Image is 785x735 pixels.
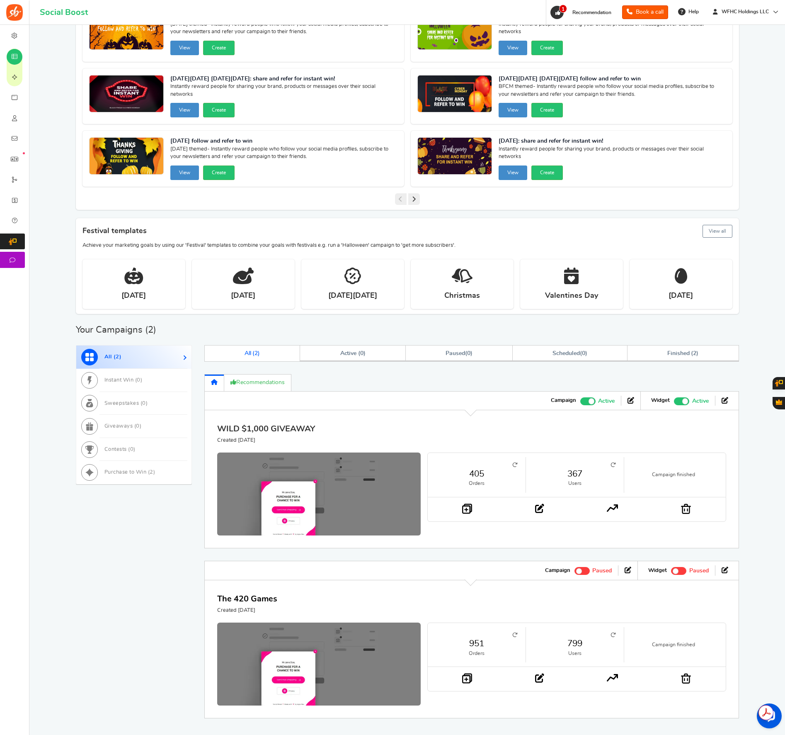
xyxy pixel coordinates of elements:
[436,468,517,480] a: 405
[446,350,472,356] span: ( )
[645,396,715,406] li: Widget activated
[142,401,146,406] span: 0
[499,146,726,162] span: Instantly reward people for sharing your brand, products or messages over their social networks
[6,4,23,21] img: Social Boost
[693,350,696,356] span: 2
[340,350,366,356] span: Active ( )
[632,471,714,478] small: Campaign finished
[170,83,397,100] span: Instantly reward people for sharing your brand, products or messages over their social networks
[170,146,397,162] span: [DATE] themed- Instantly reward people who follow your social media profiles, subscribe to your n...
[121,291,146,301] strong: [DATE]
[582,350,585,356] span: 0
[550,6,615,19] a: 1 Recommendation
[436,650,517,657] small: Orders
[148,325,153,334] span: 2
[231,291,255,301] strong: [DATE]
[545,567,570,574] strong: Campaign
[90,138,163,175] img: Recommended Campaigns
[499,21,726,37] span: Instantly reward people for sharing your brand, products or messages over their social networks
[203,103,235,117] button: Create
[642,565,715,575] li: Widget activated
[104,401,148,406] span: Sweepstakes ( )
[170,103,199,117] button: View
[703,225,732,238] button: View all
[360,350,363,356] span: 0
[632,641,714,648] small: Campaign finished
[76,326,156,334] h2: Your Campaigns ( )
[217,437,315,444] p: Created [DATE]
[499,75,726,83] strong: [DATE][DATE] [DATE][DATE] follow and refer to win
[136,423,140,429] span: 0
[622,5,668,19] a: Book a call
[552,350,587,356] span: ( )
[773,397,785,409] button: Gratisfaction
[648,567,667,574] strong: Widget
[531,165,563,180] button: Create
[328,291,377,301] strong: [DATE][DATE]
[418,13,492,50] img: Recommended Campaigns
[572,10,611,15] span: Recommendation
[170,165,199,180] button: View
[170,75,397,83] strong: [DATE][DATE] [DATE][DATE]: share and refer for instant win!
[776,399,782,405] span: Gratisfaction
[203,165,235,180] button: Create
[689,568,709,574] span: Paused
[245,350,260,356] span: All ( )
[444,291,480,301] strong: Christmas
[130,447,134,452] span: 0
[90,75,163,113] img: Recommended Campaigns
[137,377,141,383] span: 0
[203,41,235,55] button: Create
[104,377,143,383] span: Instant Win ( )
[217,425,315,433] a: WILD $1,000 GIVEAWAY
[551,397,576,404] strong: Campaign
[446,350,465,356] span: Paused
[104,470,155,475] span: Purchase to Win ( )
[559,5,567,13] span: 1
[545,291,598,301] strong: Valentines Day
[534,638,615,650] a: 799
[499,41,527,55] button: View
[150,470,153,475] span: 2
[436,638,517,650] a: 951
[598,397,615,406] span: Active
[534,480,615,487] small: Users
[534,650,615,657] small: Users
[254,350,258,356] span: 2
[104,354,122,360] span: All ( )
[531,41,563,55] button: Create
[40,8,88,17] h1: Social Boost
[217,595,277,603] a: The 420 Games
[82,223,732,239] h4: Festival templates
[104,447,136,452] span: Contests ( )
[686,8,699,15] span: Help
[116,354,119,360] span: 2
[467,350,470,356] span: 0
[418,75,492,113] img: Recommended Campaigns
[104,423,142,429] span: Giveaways ( )
[669,291,693,301] strong: [DATE]
[82,242,732,249] p: Achieve your marketing goals by using our 'Festival' templates to combine your goals with festiva...
[217,607,277,614] p: Created [DATE]
[718,8,772,15] span: WFHC Holdings LLC
[23,152,25,154] em: New
[90,13,163,50] img: Recommended Campaigns
[592,568,612,574] span: Paused
[170,137,397,146] strong: [DATE] follow and refer to win
[170,41,199,55] button: View
[170,21,397,37] span: [DATE] themed- Instantly reward people who follow your social media profiles, subscribe to your n...
[651,397,670,404] strong: Widget
[499,137,726,146] strong: [DATE]: share and refer for instant win!
[499,165,527,180] button: View
[499,103,527,117] button: View
[534,468,615,480] a: 367
[224,374,291,391] a: Recommendations
[675,5,703,18] a: Help
[552,350,580,356] span: Scheduled
[750,700,785,735] iframe: LiveChat chat widget
[531,103,563,117] button: Create
[436,480,517,487] small: Orders
[692,397,709,406] span: Active
[667,350,698,356] span: Finished ( )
